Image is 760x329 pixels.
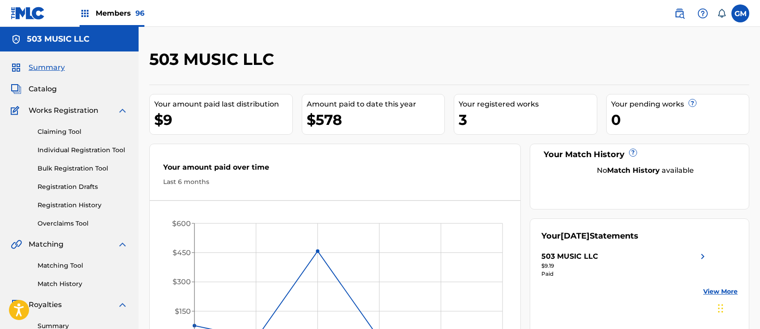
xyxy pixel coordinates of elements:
[117,105,128,116] img: expand
[715,286,760,329] iframe: Chat Widget
[154,99,292,110] div: Your amount paid last distribution
[541,251,598,262] div: 503 MUSIC LLC
[674,8,685,19] img: search
[135,9,144,17] span: 96
[561,231,590,241] span: [DATE]
[38,127,128,137] a: Claiming Tool
[29,239,63,250] span: Matching
[459,99,597,110] div: Your registered works
[718,295,723,322] div: Drag
[29,84,57,94] span: Catalog
[80,8,90,19] img: Top Rightsholders
[11,299,21,310] img: Royalties
[703,287,738,296] a: View More
[541,270,708,278] div: Paid
[96,8,144,18] span: Members
[541,230,638,242] div: Your Statements
[38,164,128,173] a: Bulk Registration Tool
[11,84,21,94] img: Catalog
[541,251,708,278] a: 503 MUSIC LLCright chevron icon$9.19Paid
[694,4,712,22] div: Help
[38,261,128,270] a: Matching Tool
[149,49,279,69] h2: 503 MUSIC LLC
[11,62,65,73] a: SummarySummary
[117,299,128,310] img: expand
[11,62,21,73] img: Summary
[731,4,749,22] div: User Menu
[11,7,45,20] img: MLC Logo
[629,149,637,156] span: ?
[38,145,128,155] a: Individual Registration Tool
[173,248,191,257] tspan: $450
[307,110,445,130] div: $578
[173,278,191,286] tspan: $300
[541,262,708,270] div: $9.19
[38,279,128,289] a: Match History
[611,99,749,110] div: Your pending works
[38,182,128,192] a: Registration Drafts
[11,239,22,250] img: Matching
[607,166,660,175] strong: Match History
[689,99,696,107] span: ?
[553,165,738,176] div: No available
[697,8,708,19] img: help
[11,84,57,94] a: CatalogCatalog
[163,162,507,177] div: Your amount paid over time
[163,177,507,187] div: Last 6 months
[175,307,191,316] tspan: $150
[172,219,191,228] tspan: $600
[307,99,445,110] div: Amount paid to date this year
[697,251,708,262] img: right chevron icon
[154,110,292,130] div: $9
[717,9,726,18] div: Notifications
[459,110,597,130] div: 3
[611,110,749,130] div: 0
[29,299,62,310] span: Royalties
[27,34,89,44] h5: 503 MUSIC LLC
[38,219,128,228] a: Overclaims Tool
[29,105,98,116] span: Works Registration
[671,4,688,22] a: Public Search
[541,149,738,161] div: Your Match History
[735,205,760,278] iframe: Resource Center
[117,239,128,250] img: expand
[11,34,21,45] img: Accounts
[29,62,65,73] span: Summary
[38,201,128,210] a: Registration History
[11,105,22,116] img: Works Registration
